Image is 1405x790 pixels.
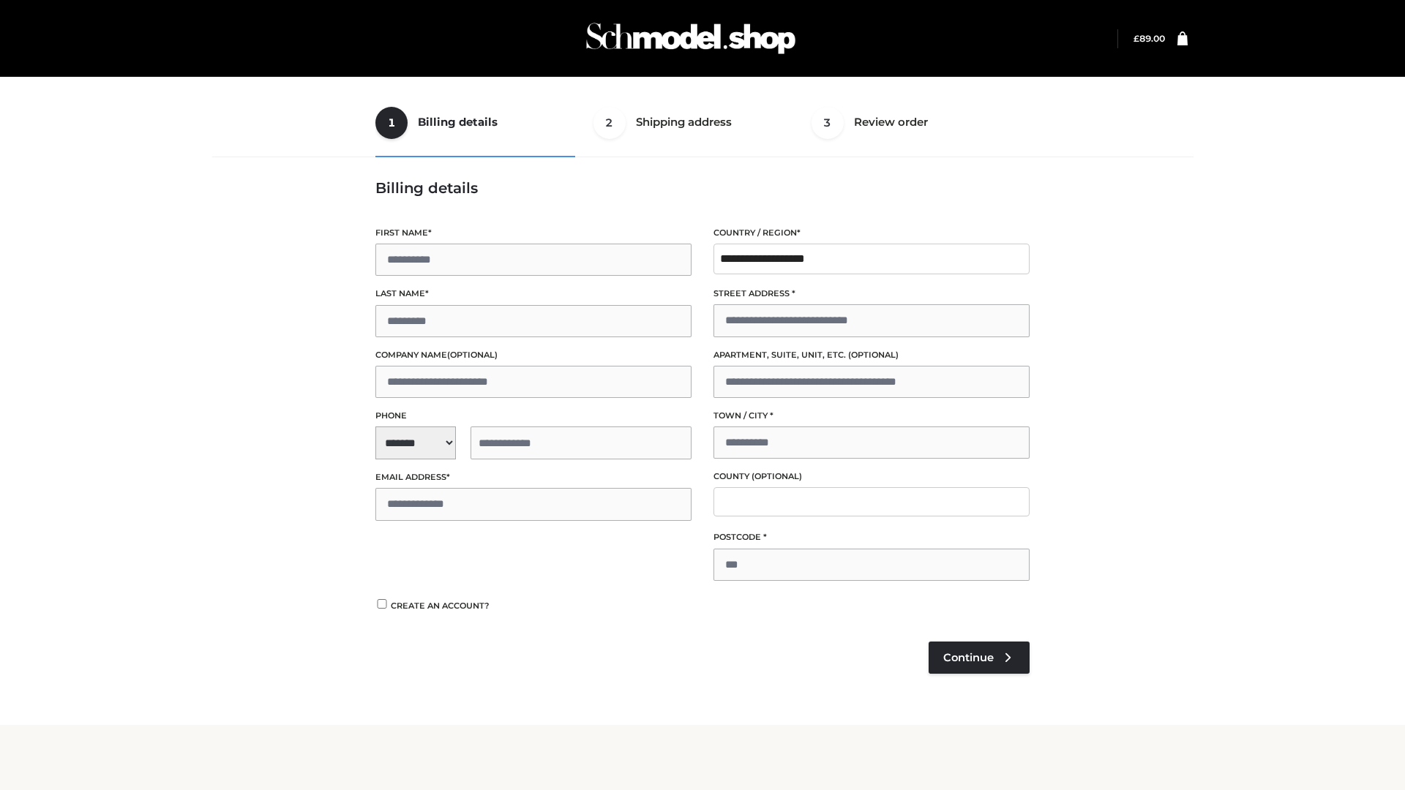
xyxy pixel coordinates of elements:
[375,348,692,362] label: Company name
[581,10,801,67] img: Schmodel Admin 964
[447,350,498,360] span: (optional)
[713,348,1030,362] label: Apartment, suite, unit, etc.
[1134,33,1139,44] span: £
[848,350,899,360] span: (optional)
[375,287,692,301] label: Last name
[752,471,802,481] span: (optional)
[713,409,1030,423] label: Town / City
[375,179,1030,197] h3: Billing details
[929,642,1030,674] a: Continue
[713,226,1030,240] label: Country / Region
[713,287,1030,301] label: Street address
[1134,33,1165,44] bdi: 89.00
[943,651,994,664] span: Continue
[713,470,1030,484] label: County
[375,409,692,423] label: Phone
[1134,33,1165,44] a: £89.00
[375,226,692,240] label: First name
[713,530,1030,544] label: Postcode
[391,601,490,611] span: Create an account?
[375,470,692,484] label: Email address
[375,599,389,609] input: Create an account?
